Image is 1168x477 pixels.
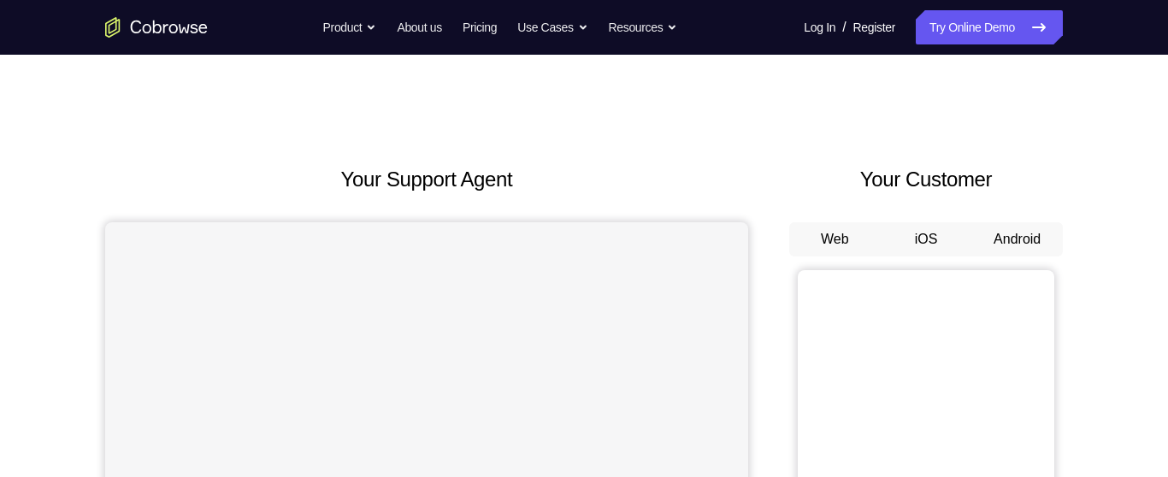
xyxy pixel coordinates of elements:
a: Go to the home page [105,17,208,38]
h2: Your Support Agent [105,164,748,195]
button: Product [323,10,377,44]
button: iOS [881,222,972,256]
a: Try Online Demo [916,10,1063,44]
button: Android [971,222,1063,256]
span: / [842,17,846,38]
a: Log In [804,10,835,44]
a: Register [853,10,895,44]
h2: Your Customer [789,164,1063,195]
button: Web [789,222,881,256]
a: About us [397,10,441,44]
a: Pricing [463,10,497,44]
button: Use Cases [517,10,587,44]
button: Resources [609,10,678,44]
